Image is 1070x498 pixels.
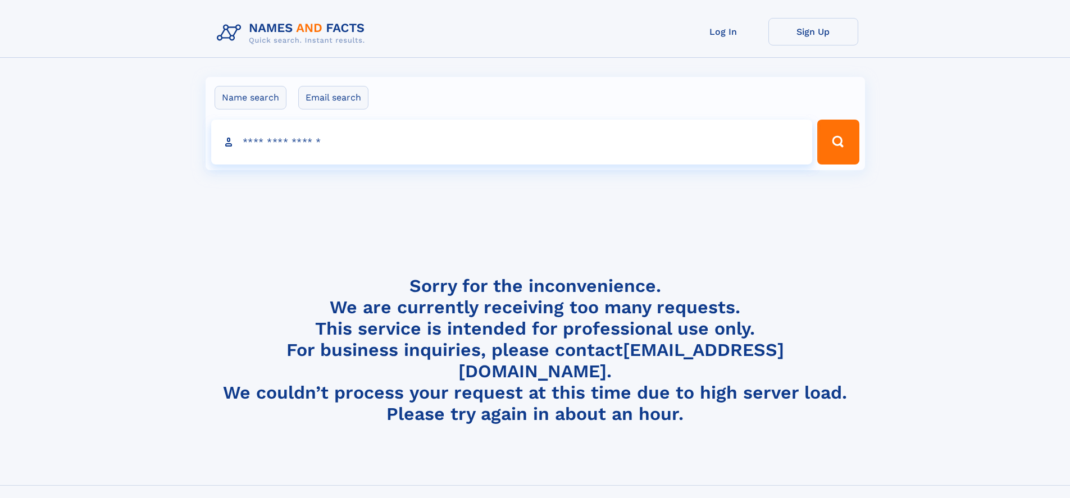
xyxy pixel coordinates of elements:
[768,18,858,45] a: Sign Up
[212,275,858,425] h4: Sorry for the inconvenience. We are currently receiving too many requests. This service is intend...
[298,86,368,109] label: Email search
[679,18,768,45] a: Log In
[458,339,784,382] a: [EMAIL_ADDRESS][DOMAIN_NAME]
[212,18,374,48] img: Logo Names and Facts
[211,120,813,165] input: search input
[215,86,286,109] label: Name search
[817,120,859,165] button: Search Button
